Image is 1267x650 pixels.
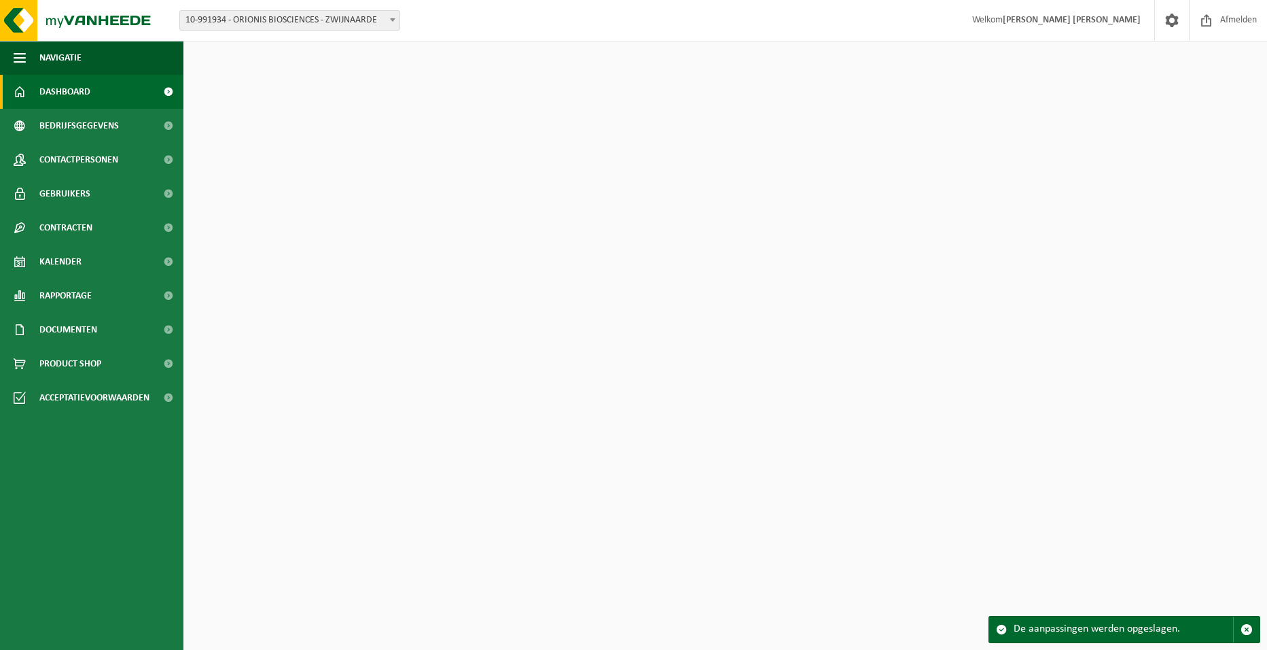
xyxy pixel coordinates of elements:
span: Rapportage [39,279,92,313]
div: De aanpassingen werden opgeslagen. [1014,617,1233,643]
span: Acceptatievoorwaarden [39,381,149,415]
span: Gebruikers [39,177,90,211]
strong: [PERSON_NAME] [PERSON_NAME] [1003,15,1141,25]
span: Contracten [39,211,92,245]
span: 10-991934 - ORIONIS BIOSCIENCES - ZWIJNAARDE [180,11,399,30]
span: Navigatie [39,41,82,75]
span: Documenten [39,313,97,347]
span: Kalender [39,245,82,279]
span: 10-991934 - ORIONIS BIOSCIENCES - ZWIJNAARDE [179,10,400,31]
span: Contactpersonen [39,143,118,177]
span: Bedrijfsgegevens [39,109,119,143]
span: Product Shop [39,347,101,381]
span: Dashboard [39,75,90,109]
